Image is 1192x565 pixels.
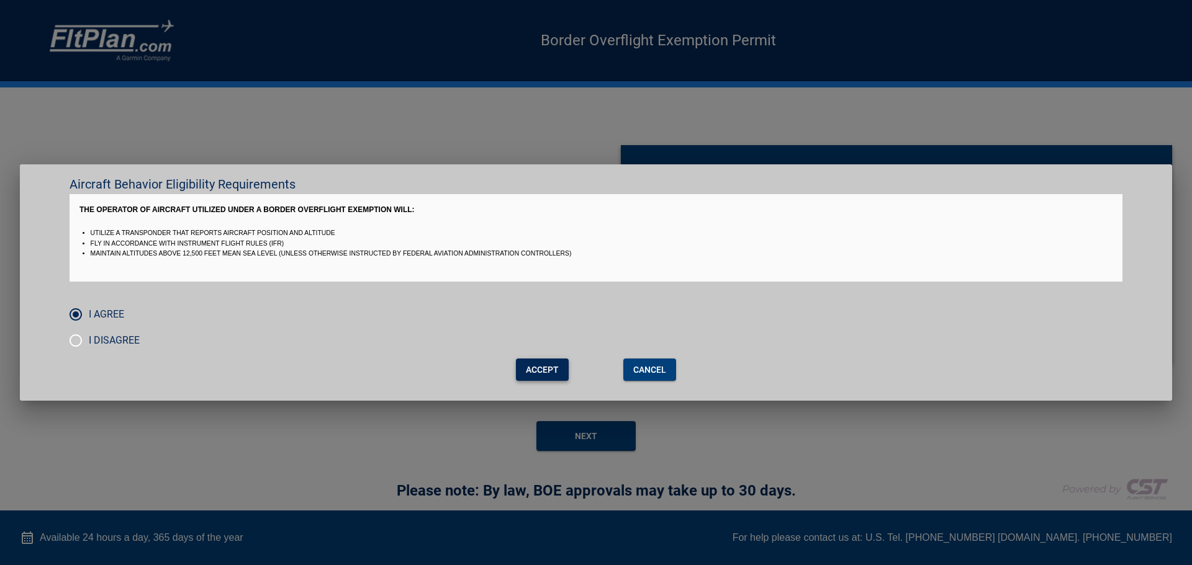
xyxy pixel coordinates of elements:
[89,333,140,348] span: I disagree
[91,249,1113,259] li: Maintain altitudes above 12,500 feet mean sea level (unless otherwise instructed by Federal Aviat...
[89,307,124,322] span: I agree
[91,239,1113,249] li: Fly in accordance with instrument flight rules (IFR)
[623,358,676,381] button: Cancel
[91,228,1113,239] li: Utilize a transponder that reports aircraft position and altitude
[516,358,569,381] button: Accept
[79,204,1113,216] p: The operator of aircraft utilized under a Border Overflight Exemption will:
[20,164,1172,194] h2: Aircraft Behavior Eligibility Requirements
